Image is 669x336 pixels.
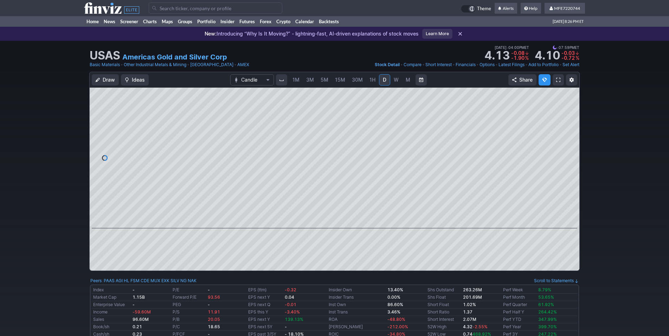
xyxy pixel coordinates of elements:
span: -212.00% [387,324,408,329]
span: • [187,61,189,68]
a: Basic Materials [90,61,120,68]
span: • [476,61,479,68]
a: Short Interest [427,317,454,322]
a: Futures [237,16,257,27]
a: Portfolio [195,16,218,27]
td: Shs Outstand [426,286,461,294]
button: Chart Settings [566,74,577,85]
span: % [525,55,529,61]
b: - [285,324,287,329]
span: Latest Filings [498,62,525,67]
td: EPS next Q [247,301,284,309]
a: Set Alert [562,61,579,68]
a: Groups [175,16,195,27]
b: 1.15B [133,294,145,300]
span: -2.55% [472,324,488,329]
a: Alerts [495,3,517,14]
a: NG [180,277,187,284]
td: Forward P/E [171,294,206,301]
a: Compare [404,61,422,68]
span: -59.60M [133,309,151,315]
a: PAAS [104,277,115,284]
span: 61.92% [538,302,554,307]
a: SILV [171,277,179,284]
span: -0.32 [285,287,296,292]
td: Perf Half Y [502,309,537,316]
h1: USAS [90,50,120,61]
a: Latest Filings [498,61,525,68]
span: • [452,61,455,68]
span: 347.99% [538,317,557,322]
span: 30M [352,77,363,83]
p: Introducing “Why Is It Moving?” - lightning-fast, AI-driven explanations of stock moves [205,30,419,37]
span: [DATE] 04:00PM ET [495,44,529,51]
a: AGI [116,277,123,284]
span: Ideas [132,76,145,83]
a: 1.37 [463,309,472,315]
b: 18.65 [208,324,220,329]
a: Stock Detail [375,61,400,68]
a: 1.02% [463,302,476,307]
a: MFE7220744 [545,3,585,14]
td: Shs Float [426,294,461,301]
td: Perf Month [502,294,537,301]
button: Interval [276,74,287,85]
a: NAK [188,277,197,284]
a: HL [124,277,129,284]
b: - [133,302,135,307]
a: Home [84,16,101,27]
b: - [208,302,210,307]
span: • [400,61,403,68]
button: Chart Type [230,74,274,85]
button: Range [416,74,427,85]
button: Explore new features [539,74,551,85]
a: Scroll to Statements [534,278,579,283]
span: -0.01 [285,302,296,307]
td: 52W High [426,323,461,331]
span: 1H [369,77,375,83]
a: Insider [218,16,237,27]
span: M [406,77,410,83]
a: Add to Portfolio [528,61,559,68]
td: Book/sh [92,323,131,331]
a: Options [480,61,495,68]
span: 5M [321,77,328,83]
span: Candle [241,76,263,83]
a: [GEOGRAPHIC_DATA] [190,61,233,68]
td: Inst Own [327,301,386,309]
span: -0.03 [561,50,575,56]
a: 3M [303,74,317,85]
a: Help [521,3,541,14]
span: [DATE] 8:26 PM ET [553,16,584,27]
a: M [402,74,413,85]
td: EPS (ttm) [247,286,284,294]
a: 1H [366,74,379,85]
a: Peers [90,278,102,283]
span: -3.40% [285,309,300,315]
a: Calendar [293,16,316,27]
td: Enterprise Value [92,301,131,309]
a: Screener [118,16,141,27]
b: 201.69M [463,294,482,300]
span: -1.90 [511,55,525,61]
b: 263.26M [463,287,482,292]
td: Index [92,286,131,294]
button: Share [508,74,536,85]
td: EPS next Y [247,316,284,323]
span: MFE7220744 [554,6,580,11]
a: News [101,16,118,27]
b: 96.60M [133,317,149,322]
td: Sales [92,316,131,323]
span: % [575,55,579,61]
td: P/E [171,286,206,294]
span: -0.72 [561,55,575,61]
td: [PERSON_NAME] [327,323,386,331]
span: • [495,61,498,68]
span: W [394,77,399,83]
a: Short Interest [425,61,452,68]
b: 86.60% [387,302,403,307]
a: W [391,74,402,85]
a: Fullscreen [553,74,564,85]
